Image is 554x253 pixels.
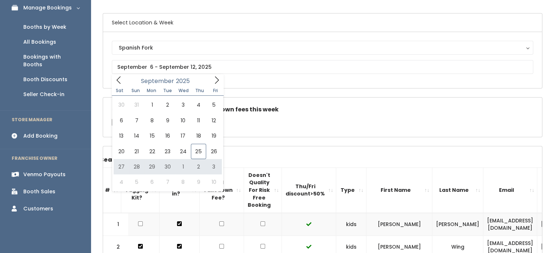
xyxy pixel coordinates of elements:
input: September 6 - September 12, 2025 [112,60,533,74]
td: kids [336,213,366,236]
div: Booth Discounts [23,76,67,83]
div: Booths by Week [23,23,66,31]
span: September 28, 2025 [129,159,144,174]
th: Type: activate to sort column ascending [336,167,366,213]
div: Customers [23,205,53,213]
span: Tue [160,88,176,93]
span: September 24, 2025 [175,144,190,159]
span: October 2, 2025 [191,159,206,174]
td: [EMAIL_ADDRESS][DOMAIN_NAME] [483,213,537,236]
h6: Select Location & Week [103,13,542,32]
span: September 26, 2025 [206,144,221,159]
div: All Bookings [23,38,56,46]
span: October 10, 2025 [206,174,221,190]
span: October 8, 2025 [175,174,190,190]
span: September 13, 2025 [114,128,129,143]
span: September 10, 2025 [175,113,190,128]
span: September 15, 2025 [145,128,160,143]
span: October 4, 2025 [114,174,129,190]
span: October 3, 2025 [206,159,221,174]
span: October 9, 2025 [191,174,206,190]
span: September 6, 2025 [114,113,129,128]
span: September 12, 2025 [206,113,221,128]
div: Spanish Fork [119,44,526,52]
span: September 21, 2025 [129,144,144,159]
span: Wed [176,88,192,93]
h5: Check this box if there are no takedown fees this week [112,106,533,113]
th: Doesn't Quality For Risk Free Booking : activate to sort column ascending [244,167,282,213]
span: October 6, 2025 [145,174,160,190]
span: September 8, 2025 [145,113,160,128]
input: Year [174,76,196,86]
span: September 9, 2025 [160,113,175,128]
div: Seller Check-in [23,91,64,98]
span: September 4, 2025 [191,97,206,112]
button: Spanish Fork [112,41,533,55]
span: September 30, 2025 [160,159,175,174]
td: [PERSON_NAME] [366,213,432,236]
div: Venmo Payouts [23,171,66,178]
span: Mon [144,88,160,93]
div: Manage Bookings [23,4,72,12]
div: Bookings with Booths [23,53,79,68]
span: September 14, 2025 [129,128,144,143]
span: September 20, 2025 [114,144,129,159]
span: Thu [192,88,208,93]
span: September 1, 2025 [145,97,160,112]
span: September 5, 2025 [206,97,221,112]
th: Last Name: activate to sort column ascending [432,167,483,213]
span: October 7, 2025 [160,174,175,190]
span: Fri [208,88,224,93]
span: September 18, 2025 [191,128,206,143]
th: First Name: activate to sort column ascending [366,167,432,213]
th: Email: activate to sort column ascending [483,167,537,213]
span: Sun [128,88,144,93]
div: Add Booking [23,132,58,140]
span: September 19, 2025 [206,128,221,143]
span: September 17, 2025 [175,128,190,143]
th: Thu/Fri discount&gt;50%: activate to sort column ascending [282,167,336,213]
th: #: activate to sort column descending [96,167,121,213]
span: Sat [112,88,128,93]
span: October 5, 2025 [129,174,144,190]
span: September 11, 2025 [191,113,206,128]
td: [PERSON_NAME] [432,213,483,236]
span: October 1, 2025 [175,159,190,174]
span: September 3, 2025 [175,97,190,112]
span: August 30, 2025 [114,97,129,112]
span: September 7, 2025 [129,113,144,128]
div: Booth Sales [23,188,55,195]
span: September 25, 2025 [191,144,206,159]
span: August 31, 2025 [129,97,144,112]
span: September 2, 2025 [160,97,175,112]
span: September 29, 2025 [145,159,160,174]
span: September 16, 2025 [160,128,175,143]
span: September 27, 2025 [114,159,129,174]
span: September 23, 2025 [160,144,175,159]
span: September [141,78,174,84]
span: September 22, 2025 [145,144,160,159]
td: 1 [103,213,129,236]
